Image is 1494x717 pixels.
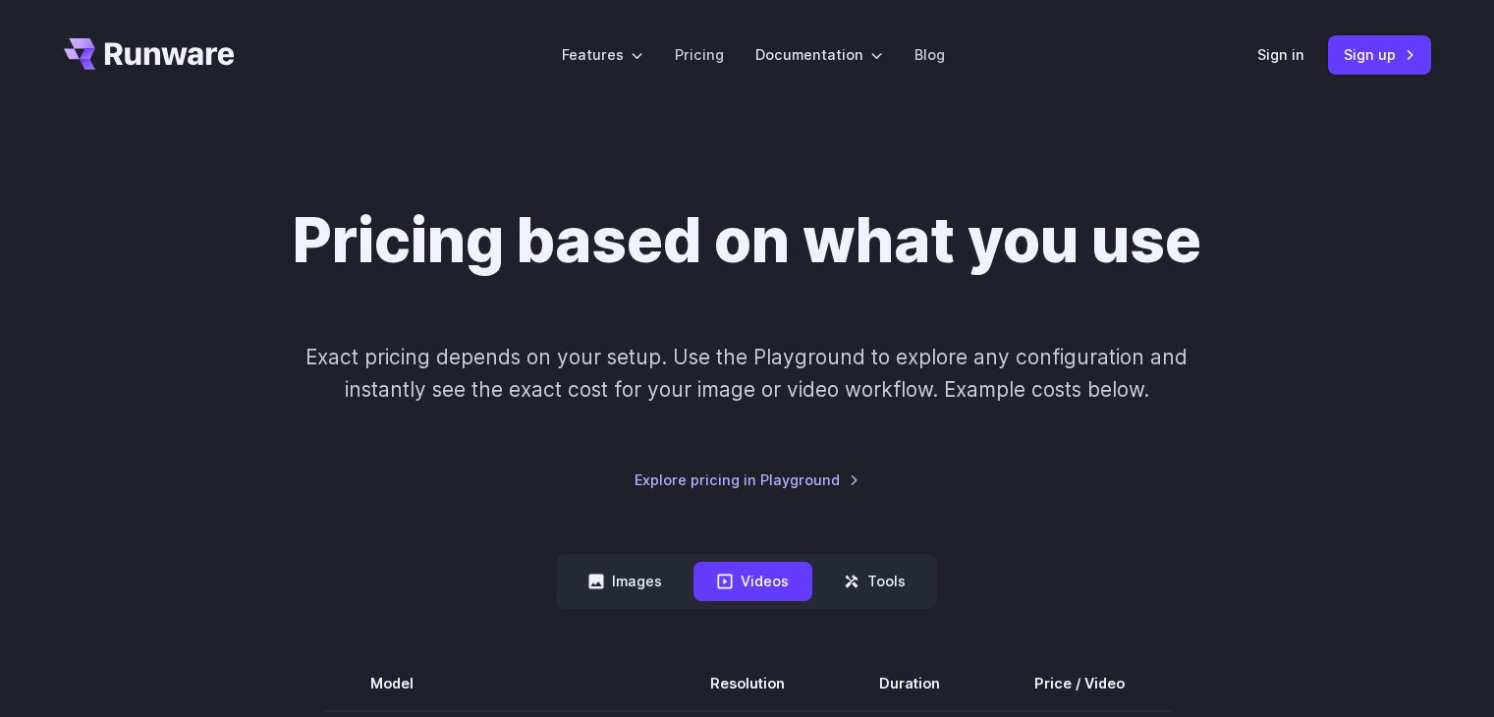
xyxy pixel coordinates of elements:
h1: Pricing based on what you use [293,204,1201,278]
p: Exact pricing depends on your setup. Use the Playground to explore any configuration and instantl... [268,341,1225,407]
a: Go to / [64,38,235,70]
th: Price / Video [987,656,1172,711]
label: Features [562,43,643,66]
button: Videos [693,562,812,600]
th: Duration [832,656,987,711]
a: Pricing [675,43,724,66]
a: Blog [914,43,945,66]
a: Sign up [1328,35,1431,74]
label: Documentation [755,43,883,66]
button: Tools [820,562,929,600]
button: Images [565,562,686,600]
th: Resolution [663,656,832,711]
th: Model [323,656,663,711]
a: Sign in [1257,43,1304,66]
a: Explore pricing in Playground [635,469,859,491]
